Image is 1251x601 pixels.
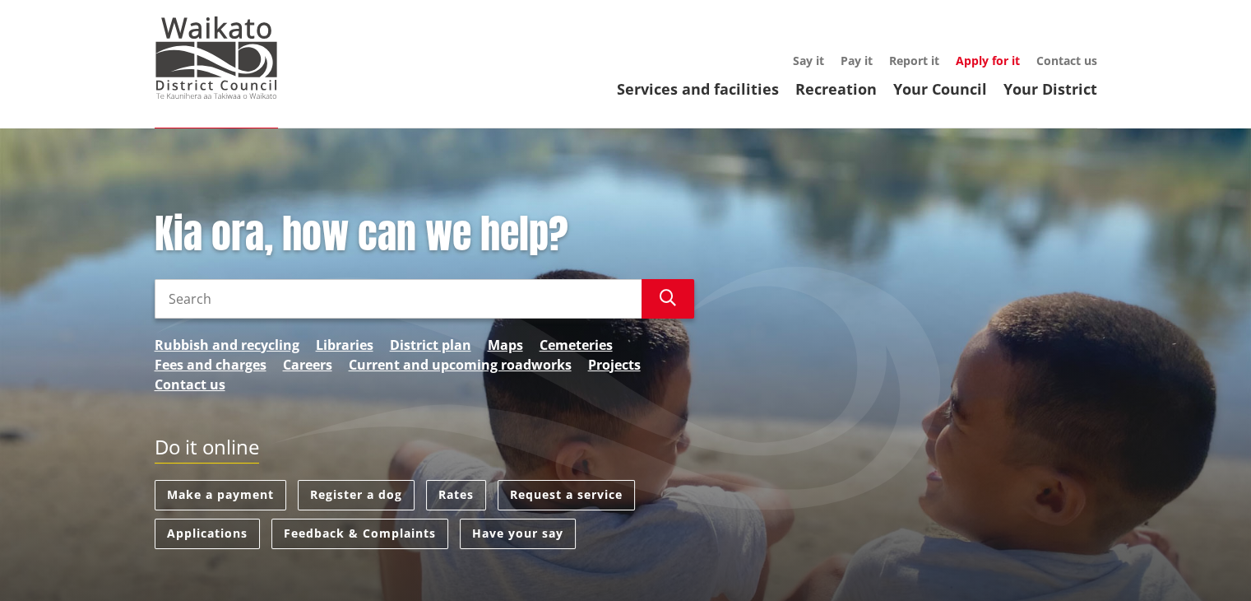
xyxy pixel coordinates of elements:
a: Cemeteries [540,335,613,355]
a: Say it [793,53,824,68]
a: Applications [155,519,260,549]
a: Contact us [1036,53,1097,68]
a: Have your say [460,519,576,549]
a: Fees and charges [155,355,266,375]
a: Careers [283,355,332,375]
img: Waikato District Council - Te Kaunihera aa Takiwaa o Waikato [155,16,278,99]
iframe: Messenger Launcher [1175,532,1235,591]
a: Libraries [316,335,373,355]
a: Rates [426,480,486,510]
a: Maps [488,335,523,355]
input: Search input [155,279,642,319]
a: Your Council [893,79,987,99]
a: Current and upcoming roadworks [349,355,572,375]
a: Feedback & Complaints [271,519,448,549]
a: Your District [1003,79,1097,99]
a: Projects [588,355,641,375]
a: Pay it [841,53,873,68]
a: Rubbish and recycling [155,335,299,355]
h1: Kia ora, how can we help? [155,211,694,259]
a: District plan [390,335,471,355]
h2: Do it online [155,436,259,464]
a: Request a service [498,480,635,510]
a: Make a payment [155,480,286,510]
a: Register a dog [298,480,415,510]
a: Apply for it [956,53,1020,68]
a: Contact us [155,375,225,394]
a: Services and facilities [617,79,779,99]
a: Recreation [795,79,877,99]
a: Report it [889,53,939,68]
